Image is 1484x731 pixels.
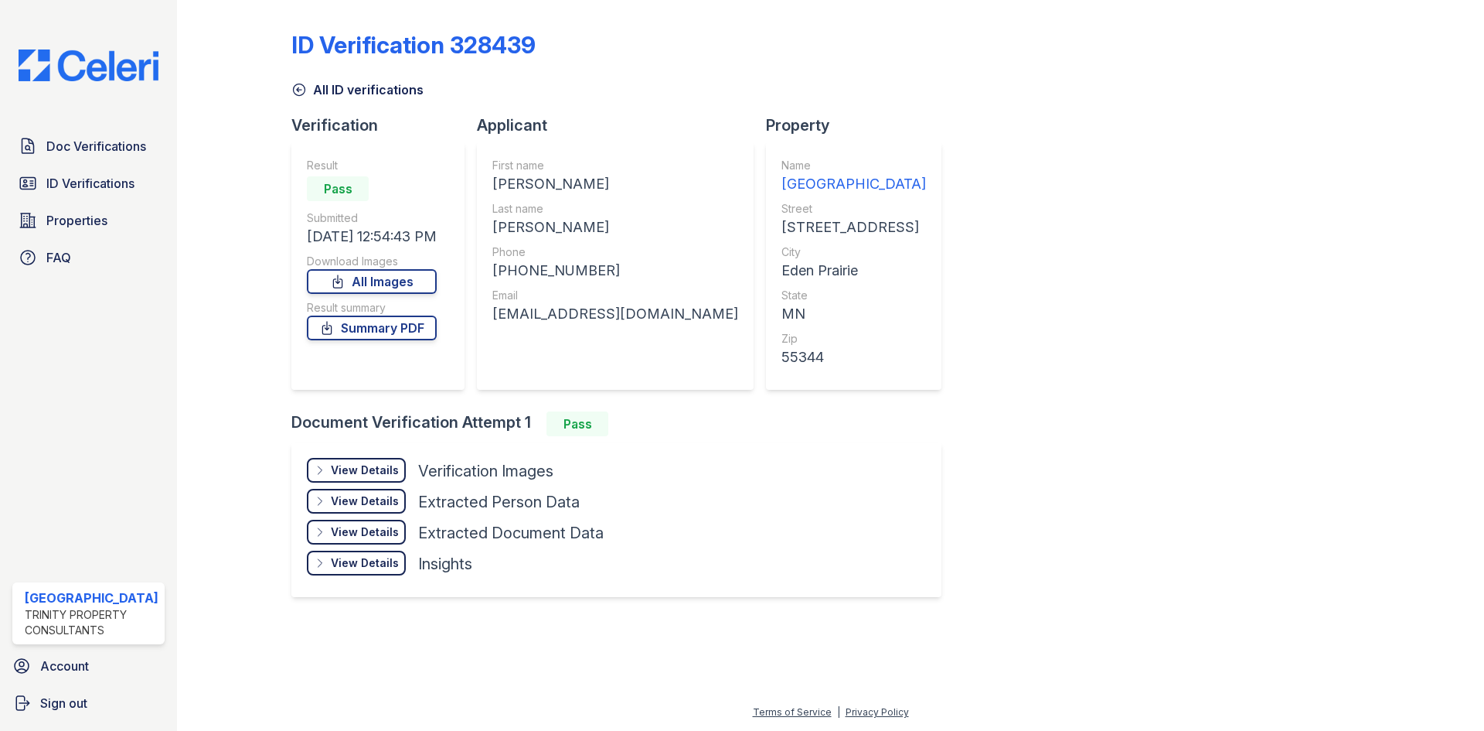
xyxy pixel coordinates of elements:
div: City [781,244,926,260]
span: Sign out [40,694,87,712]
div: Verification Images [418,460,553,482]
div: [DATE] 12:54:43 PM [307,226,437,248]
div: Result [307,158,437,173]
div: [PHONE_NUMBER] [492,260,738,282]
div: 55344 [781,347,926,368]
div: [STREET_ADDRESS] [781,217,926,238]
div: [GEOGRAPHIC_DATA] [781,173,926,195]
div: [PERSON_NAME] [492,217,738,238]
div: [PERSON_NAME] [492,173,738,195]
div: View Details [331,463,399,478]
div: MN [781,303,926,325]
span: Properties [46,211,107,230]
div: Eden Prairie [781,260,926,282]
div: Extracted Person Data [418,491,580,513]
img: CE_Logo_Blue-a8612792a0a2168367f1c8372b55b34899dd931a85d93a1a3d3e32e68fde9ad4.png [6,50,171,81]
a: ID Verifications [12,168,165,199]
div: [GEOGRAPHIC_DATA] [25,589,158,607]
div: Street [781,201,926,217]
div: First name [492,158,738,173]
div: | [837,706,840,718]
div: Insights [418,553,472,575]
iframe: chat widget [1419,669,1469,716]
span: Account [40,657,89,675]
a: Properties [12,205,165,236]
div: [EMAIL_ADDRESS][DOMAIN_NAME] [492,303,738,325]
div: View Details [331,524,399,540]
span: Doc Verifications [46,137,146,155]
div: Property [766,114,954,136]
span: FAQ [46,248,71,267]
div: ID Verification 328439 [291,31,536,59]
a: Privacy Policy [846,706,909,718]
div: Applicant [477,114,766,136]
div: View Details [331,555,399,571]
div: Download Images [307,254,437,269]
a: Sign out [6,688,171,719]
div: Name [781,158,926,173]
a: FAQ [12,242,165,273]
div: Phone [492,244,738,260]
span: ID Verifications [46,174,134,193]
a: Doc Verifications [12,131,165,162]
div: Result summary [307,300,437,316]
div: Zip [781,331,926,347]
div: View Details [331,494,399,509]
a: Name [GEOGRAPHIC_DATA] [781,158,926,195]
a: Account [6,651,171,681]
div: Pass [307,176,369,201]
a: Summary PDF [307,316,437,340]
div: State [781,288,926,303]
a: All ID verifications [291,80,424,99]
div: Email [492,288,738,303]
div: Trinity Property Consultants [25,607,158,638]
div: Verification [291,114,477,136]
a: All Images [307,269,437,294]
div: Last name [492,201,738,217]
div: Submitted [307,210,437,226]
div: Pass [546,412,608,436]
a: Terms of Service [753,706,832,718]
div: Document Verification Attempt 1 [291,412,954,436]
div: Extracted Document Data [418,522,604,544]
